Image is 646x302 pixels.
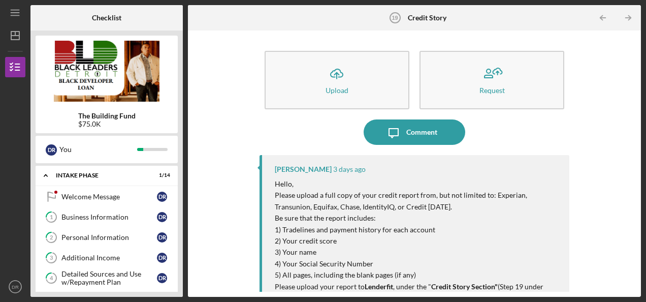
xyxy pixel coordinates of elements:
[78,120,136,128] div: $75.0K
[41,268,173,288] a: 4Detailed Sources and Use w/Repayment PlanDR
[275,165,332,173] div: [PERSON_NAME]
[157,192,167,202] div: D R
[41,207,173,227] a: 1Business InformationDR
[50,234,53,241] tspan: 2
[326,86,348,94] div: Upload
[78,112,136,120] b: The Building Fund
[275,247,559,258] p: 3) Your name
[46,144,57,156] div: D R
[5,277,25,297] button: DR
[41,187,173,207] a: Welcome MessageDR
[61,270,157,286] div: Detailed Sources and Use w/Repayment Plan
[61,233,157,241] div: Personal Information
[12,284,19,290] text: DR
[92,14,121,22] b: Checklist
[406,119,437,145] div: Comment
[41,248,173,268] a: 3Additional IncomeDR
[50,275,53,282] tspan: 4
[364,119,465,145] button: Comment
[61,254,157,262] div: Additional Income
[157,232,167,243] div: D R
[275,178,559,190] p: Hello,
[275,224,559,235] p: 1) Tradelines and payment history for each account
[157,273,167,283] div: D R
[275,213,559,224] p: Be sure that the report includes:
[157,212,167,222] div: D R
[365,282,393,291] strong: Lenderfit
[56,172,145,178] div: Intake Phase
[275,258,559,269] p: 4) Your Social Security Number
[333,165,366,173] time: 2025-08-22 20:52
[275,190,559,213] p: Please upload a full copy of your credit report from, but not limited to: Experian, Transunion, E...
[392,15,398,21] tspan: 19
[275,235,559,247] p: 2) Your credit score
[41,227,173,248] a: 2Personal InformationDR
[61,193,157,201] div: Welcome Message
[61,213,157,221] div: Business Information
[36,41,178,102] img: Product logo
[408,14,446,22] b: Credit Story
[275,269,559,281] p: 5) All pages, including the blank pages (if any)
[50,255,53,261] tspan: 3
[431,282,498,291] strong: Credit Story Section"
[265,51,409,109] button: Upload
[152,172,170,178] div: 1 / 14
[157,253,167,263] div: D R
[419,51,564,109] button: Request
[479,86,505,94] div: Request
[59,141,137,158] div: You
[50,214,53,221] tspan: 1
